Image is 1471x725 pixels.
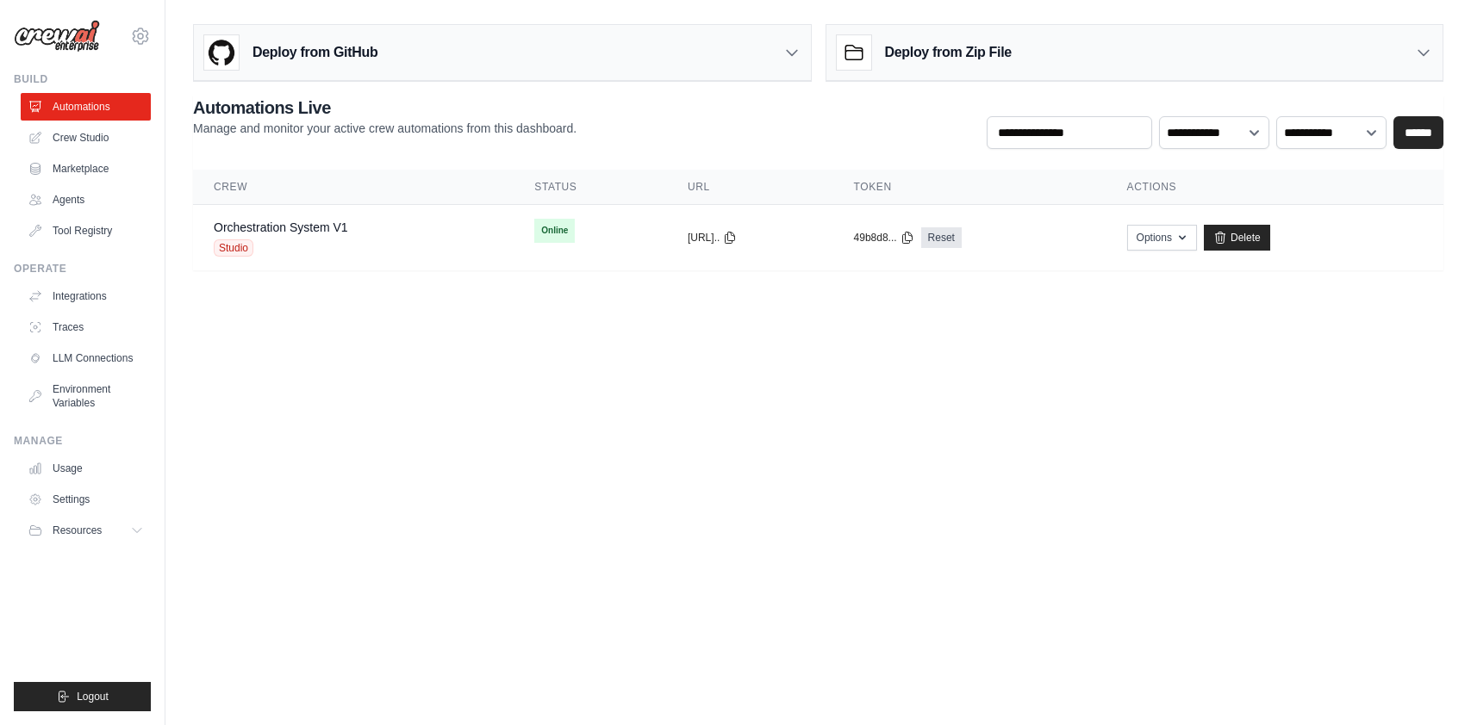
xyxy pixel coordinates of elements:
button: Resources [21,517,151,544]
a: Usage [21,455,151,482]
img: Logo [14,20,100,53]
a: Marketplace [21,155,151,183]
a: LLM Connections [21,344,151,372]
a: Settings [21,486,151,513]
h3: Deploy from Zip File [885,42,1012,63]
h2: Automations Live [193,96,577,120]
p: Manage and monitor your active crew automations from this dashboard. [193,120,577,137]
span: Online [534,219,575,243]
th: Status [514,170,667,205]
button: Options [1127,225,1197,251]
a: Orchestration System V1 [214,220,348,234]
button: 49b8d8... [854,231,914,245]
div: Manage [14,434,151,448]
a: Environment Variables [21,375,151,417]
a: Automations [21,93,151,121]
th: Actions [1106,170,1443,205]
a: Traces [21,313,151,341]
span: Logout [77,690,109,703]
a: Agents [21,186,151,214]
div: Operate [14,262,151,276]
th: Token [833,170,1106,205]
a: Tool Registry [21,217,151,245]
th: URL [667,170,833,205]
span: Resources [53,524,102,537]
a: Integrations [21,282,151,310]
th: Crew [193,170,514,205]
a: Crew Studio [21,124,151,152]
button: Logout [14,682,151,711]
div: Build [14,72,151,86]
img: GitHub Logo [204,35,239,70]
span: Studio [214,239,253,257]
a: Reset [921,227,962,248]
a: Delete [1204,225,1270,251]
h3: Deploy from GitHub [252,42,377,63]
